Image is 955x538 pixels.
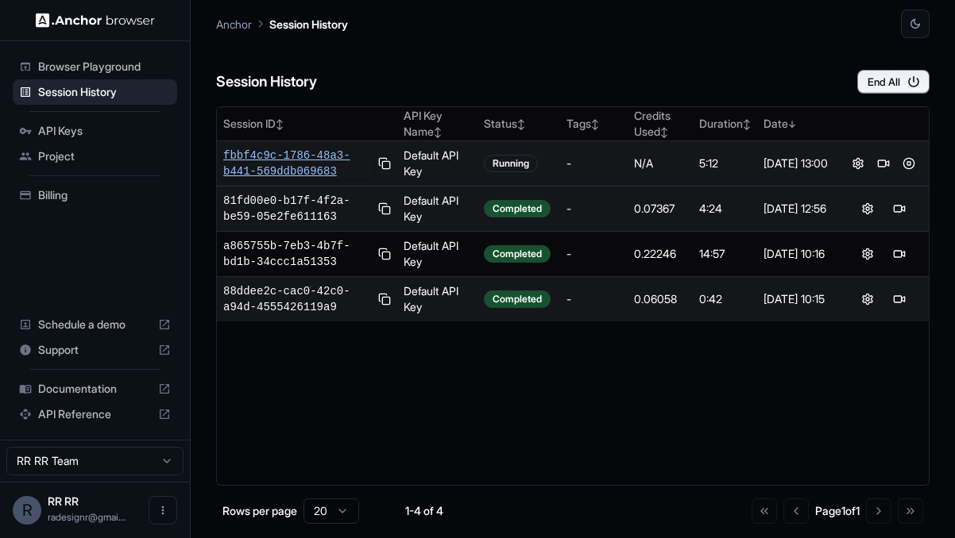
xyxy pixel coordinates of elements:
div: 0.06058 [634,291,686,307]
div: N/A [634,156,686,171]
div: Running [484,155,538,172]
div: Schedule a demo [13,312,177,337]
div: 0.22246 [634,246,686,262]
span: ↕ [660,126,668,138]
span: fbbf4c9c-1786-48a3-b441-569ddb069683 [223,148,372,179]
span: API Keys [38,123,171,139]
div: Completed [484,245,551,263]
div: Completed [484,200,551,217]
p: Session History [269,16,348,33]
div: 1-4 of 4 [385,503,464,519]
td: Default API Key [397,141,477,186]
p: Anchor [216,16,252,33]
img: Anchor Logo [36,13,155,28]
td: Default API Key [397,277,477,322]
div: Browser Playground [13,54,177,79]
span: Session History [38,84,171,100]
span: a865755b-7eb3-4b7f-bd1b-34ccc1a51353 [223,238,372,270]
div: Billing [13,183,177,208]
span: Support [38,342,152,358]
span: 88ddee2c-cac0-42c0-a94d-4555426119a9 [223,283,372,315]
div: - [566,156,621,171]
span: ↓ [788,118,796,130]
span: radesignr@gmail.com [48,511,126,523]
div: 0.07367 [634,201,686,217]
div: [DATE] 12:56 [764,201,832,217]
span: ↕ [743,118,751,130]
div: 0:42 [699,291,751,307]
span: API Reference [38,406,152,422]
div: - [566,291,621,307]
span: 81fd00e0-b17f-4f2a-be59-05e2fe611163 [223,193,372,225]
span: Browser Playground [38,59,171,75]
div: Support [13,337,177,363]
span: Schedule a demo [38,317,152,332]
span: Project [38,148,171,164]
div: Page 1 of 1 [815,503,860,519]
span: ↕ [591,118,599,130]
div: [DATE] 10:16 [764,246,832,262]
span: Billing [38,187,171,203]
td: Default API Key [397,232,477,277]
div: API Keys [13,118,177,144]
div: Session ID [223,116,391,132]
p: Rows per page [222,503,297,519]
div: - [566,246,621,262]
div: [DATE] 13:00 [764,156,832,171]
div: Documentation [13,376,177,402]
div: 14:57 [699,246,751,262]
div: Status [484,116,554,132]
div: 5:12 [699,156,751,171]
span: ↕ [434,126,442,138]
span: ↕ [517,118,525,130]
div: Date [764,116,832,132]
div: 4:24 [699,201,751,217]
div: Tags [566,116,621,132]
div: Completed [484,290,551,308]
nav: breadcrumb [216,15,348,33]
span: RR RR [48,494,79,508]
div: [DATE] 10:15 [764,291,832,307]
div: - [566,201,621,217]
span: ↕ [276,118,284,130]
div: Duration [699,116,751,132]
h6: Session History [216,71,317,94]
div: Project [13,144,177,169]
div: R [13,496,41,525]
div: API Reference [13,402,177,427]
span: Documentation [38,381,152,397]
div: Credits Used [634,108,686,140]
div: Session History [13,79,177,105]
td: Default API Key [397,186,477,232]
button: Open menu [149,496,177,525]
button: End All [857,70,930,94]
div: API Key Name [404,108,471,140]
